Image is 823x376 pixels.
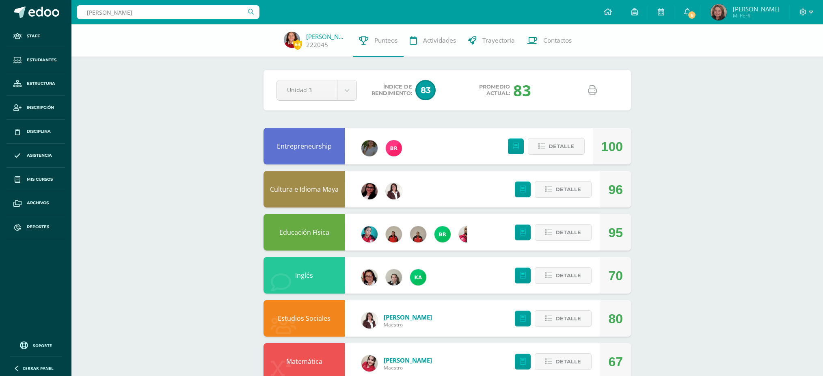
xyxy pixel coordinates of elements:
[284,32,300,48] img: 45e22c607c051982a137cf584b78d1ec.png
[423,36,456,45] span: Actividades
[733,12,780,19] span: Mi Perfil
[386,269,402,285] img: 525b25e562e1b2fd5211d281b33393db.png
[410,269,426,285] img: a64c3460752fcf2c5e8663a69b02fa63.png
[361,269,378,285] img: 2ca4f91e2a017358137dd701126cf722.png
[361,355,378,372] img: 7fe51edf7d91a908fb169c70dadf8496.png
[10,339,62,350] a: Soporte
[555,311,581,326] span: Detalle
[384,356,432,364] a: [PERSON_NAME]
[27,224,49,230] span: Reportes
[479,84,510,97] span: Promedio actual:
[415,80,436,100] span: 83
[733,5,780,13] span: [PERSON_NAME]
[353,24,404,57] a: Punteos
[386,226,402,242] img: d4deafe5159184ad8cadd3f58d7b9740.png
[601,128,623,165] div: 100
[521,24,578,57] a: Contactos
[277,80,356,100] a: Unidad 3
[555,268,581,283] span: Detalle
[6,48,65,72] a: Estudiantes
[6,120,65,144] a: Disciplina
[264,300,345,337] div: Estudios Sociales
[608,171,623,208] div: 96
[306,41,328,49] a: 222045
[293,39,302,50] span: 63
[27,33,40,39] span: Staff
[711,4,727,20] img: b20be52476d037d2dd4fed11a7a31884.png
[361,312,378,328] img: db868cb9cc9438b4167fa9a6e90e350f.png
[384,321,432,328] span: Maestro
[27,176,53,183] span: Mis cursos
[384,313,432,321] a: [PERSON_NAME]
[6,215,65,239] a: Reportes
[277,142,332,151] a: Entrepreneurship
[608,257,623,294] div: 70
[27,152,52,159] span: Asistencia
[361,140,378,156] img: 076b3c132f3fc5005cda963becdc2081.png
[608,214,623,251] div: 95
[27,128,51,135] span: Disciplina
[513,80,531,101] div: 83
[27,200,49,206] span: Archivos
[535,181,592,198] button: Detalle
[374,36,397,45] span: Punteos
[555,182,581,197] span: Detalle
[361,183,378,199] img: 1c3ed0363f92f1cd3aaa9c6dc44d1b5b.png
[555,225,581,240] span: Detalle
[410,226,426,242] img: 139d064777fbe6bf61491abfdba402ef.png
[555,354,581,369] span: Detalle
[264,171,345,207] div: Cultura e Idioma Maya
[278,314,330,323] a: Estudios Sociales
[543,36,572,45] span: Contactos
[535,353,592,370] button: Detalle
[386,140,402,156] img: fdc339628fa4f38455708ea1af2929a7.png
[279,228,329,237] a: Educación Física
[549,139,574,154] span: Detalle
[462,24,521,57] a: Trayectoria
[270,185,339,194] a: Cultura e Idioma Maya
[295,271,313,280] a: Inglés
[372,84,412,97] span: Índice de Rendimiento:
[287,80,327,99] span: Unidad 3
[77,5,259,19] input: Busca un usuario...
[535,267,592,284] button: Detalle
[386,183,402,199] img: db868cb9cc9438b4167fa9a6e90e350f.png
[6,144,65,168] a: Asistencia
[608,300,623,337] div: 80
[459,226,475,242] img: 720c24124c15ba549e3e394e132c7bff.png
[306,32,347,41] a: [PERSON_NAME]
[264,214,345,251] div: Educación Física
[528,138,585,155] button: Detalle
[6,24,65,48] a: Staff
[6,96,65,120] a: Inscripción
[361,226,378,242] img: 4042270918fd6b5921d0ca12ded71c97.png
[23,365,54,371] span: Cerrar panel
[27,104,54,111] span: Inscripción
[535,310,592,327] button: Detalle
[264,257,345,294] div: Inglés
[6,72,65,96] a: Estructura
[535,224,592,241] button: Detalle
[384,364,432,371] span: Maestro
[687,11,696,19] span: 6
[434,226,451,242] img: 7976fc47626adfddeb45c36bac81a772.png
[27,57,56,63] span: Estudiantes
[482,36,515,45] span: Trayectoria
[264,128,345,164] div: Entrepreneurship
[6,191,65,215] a: Archivos
[33,343,52,348] span: Soporte
[286,357,322,366] a: Matemática
[6,168,65,192] a: Mis cursos
[27,80,55,87] span: Estructura
[404,24,462,57] a: Actividades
